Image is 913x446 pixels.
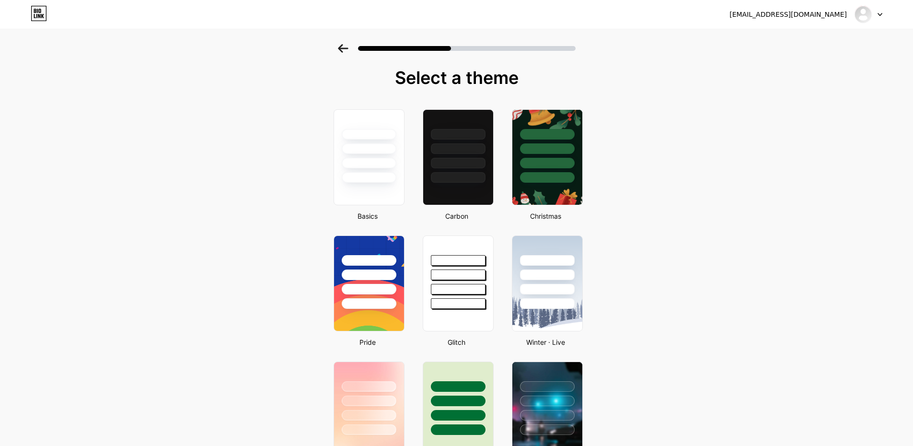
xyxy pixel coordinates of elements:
div: Christmas [509,211,583,221]
div: Winter · Live [509,337,583,347]
div: Pride [331,337,404,347]
div: Carbon [420,211,494,221]
div: [EMAIL_ADDRESS][DOMAIN_NAME] [729,10,847,20]
div: Select a theme [330,68,584,87]
div: Basics [331,211,404,221]
div: Glitch [420,337,494,347]
img: dullescarservice [854,5,872,23]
